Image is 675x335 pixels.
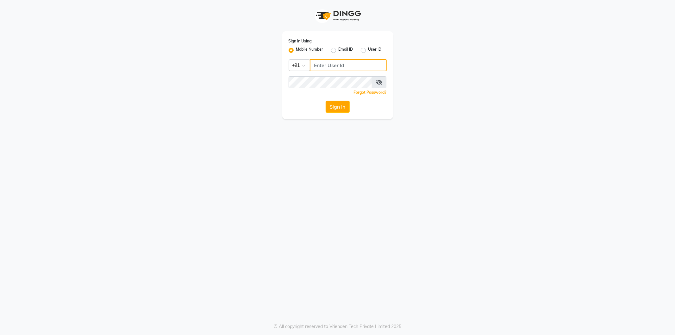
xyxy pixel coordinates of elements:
[289,38,313,44] label: Sign In Using:
[354,90,387,95] a: Forgot Password?
[368,47,382,54] label: User ID
[326,101,350,113] button: Sign In
[296,47,323,54] label: Mobile Number
[312,6,363,25] img: logo1.svg
[339,47,353,54] label: Email ID
[289,76,372,88] input: Username
[310,59,387,71] input: Username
